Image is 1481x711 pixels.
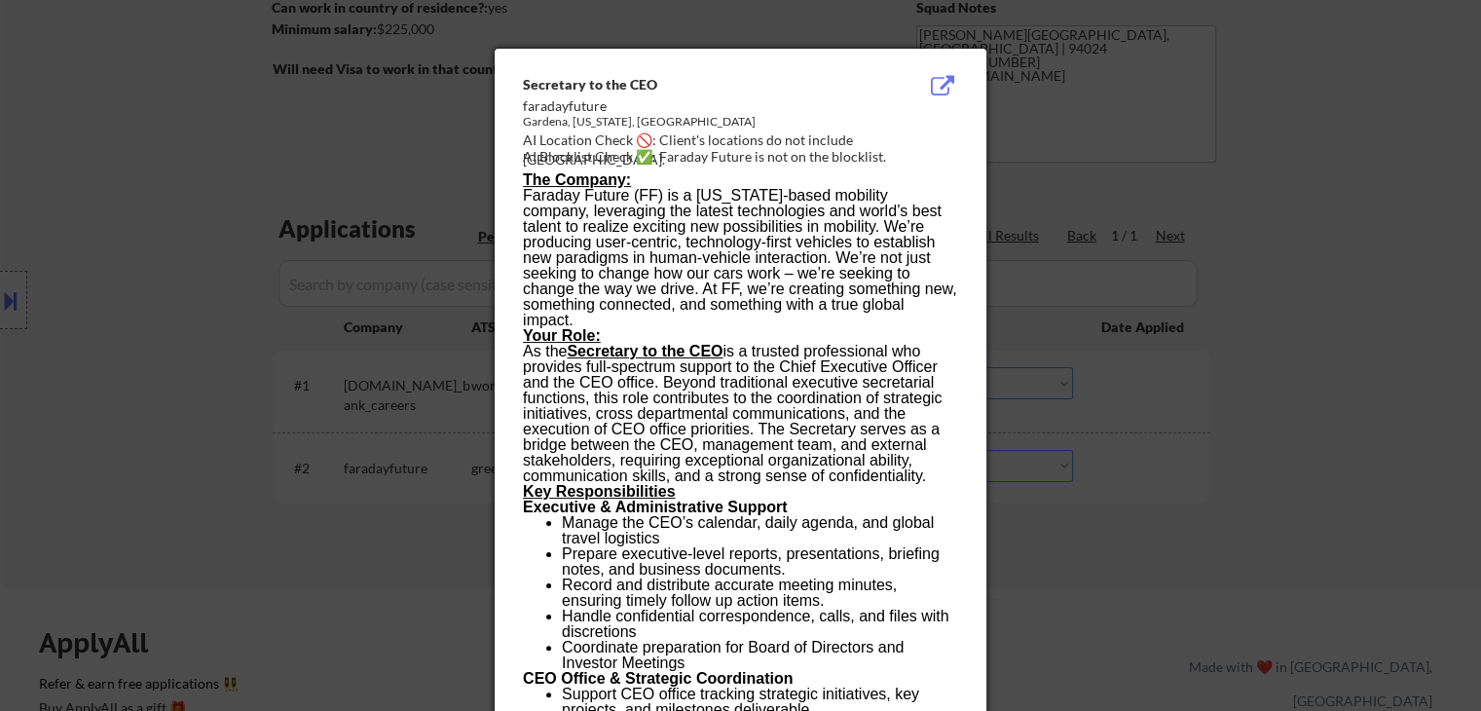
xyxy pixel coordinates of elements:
[523,344,957,484] p: As the is a trusted professional who provides full-spectrum support to the Chief Executive Office...
[523,147,966,167] div: AI Blocklist Check ✅: Faraday Future is not on the blocklist.
[562,546,957,578] li: Prepare executive-level reports, presentations, briefing notes, and business documents.
[523,483,676,500] u: Key Responsibilities
[523,171,631,188] u: The Company:
[562,640,957,671] li: Coordinate preparation for Board of Directors and Investor Meetings
[523,327,601,344] u: Your Role:
[523,499,787,515] strong: Executive & Administrative Support
[562,609,957,640] li: Handle confidential correspondence, calls, and files with discretions
[567,343,722,359] u: Secretary to the CEO
[562,578,957,609] li: Record and distribute accurate meeting minutes, ensuring timely follow up action items.
[523,670,793,687] strong: CEO Office & Strategic Coordination
[562,515,957,546] li: Manage the CEO’s calendar, daily agenda, and global travel logistics
[523,75,860,94] div: Secretary to the CEO
[523,114,860,131] div: Gardena, [US_STATE], [GEOGRAPHIC_DATA]
[523,96,860,116] div: faradayfuture
[523,188,957,328] p: Faraday Future (FF) is a [US_STATE]-based mobility company, leveraging the latest technologies an...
